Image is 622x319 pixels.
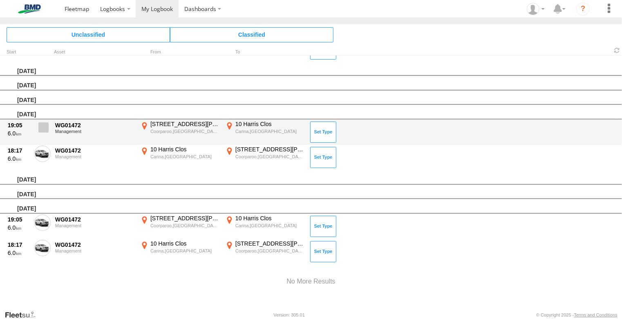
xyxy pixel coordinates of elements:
[310,241,336,262] button: Click to Set
[150,120,219,128] div: [STREET_ADDRESS][PERSON_NAME]
[274,312,305,317] div: Version: 305.01
[8,4,51,13] img: bmd-logo.svg
[310,216,336,237] button: Click to Set
[612,47,622,54] span: Refresh
[55,248,134,253] div: Management
[150,223,219,228] div: Coorparoo,[GEOGRAPHIC_DATA]
[536,312,618,317] div: © Copyright 2025 -
[170,27,333,42] span: Click to view Classified Trips
[139,50,221,54] div: From
[8,130,30,137] div: 6.0
[55,216,134,223] div: WG01472
[150,215,219,222] div: [STREET_ADDRESS][PERSON_NAME]
[55,154,134,159] div: Management
[55,241,134,248] div: WG01472
[235,248,304,254] div: Coorparoo,[GEOGRAPHIC_DATA]
[224,50,306,54] div: To
[310,122,336,143] button: Click to Set
[524,3,548,15] div: Andrew Brown
[577,2,590,16] i: ?
[235,120,304,128] div: 10 Harris Clos
[235,146,304,153] div: [STREET_ADDRESS][PERSON_NAME]
[54,50,136,54] div: Asset
[55,223,134,228] div: Management
[7,50,31,54] div: Click to Sort
[8,147,30,154] div: 18:17
[8,155,30,162] div: 6.0
[7,27,170,42] span: Click to view Unclassified Trips
[55,122,134,129] div: WG01472
[150,248,219,254] div: Carina,[GEOGRAPHIC_DATA]
[235,215,304,222] div: 10 Harris Clos
[139,240,221,264] label: Click to View Event Location
[55,147,134,154] div: WG01472
[235,128,304,134] div: Carina,[GEOGRAPHIC_DATA]
[8,249,30,257] div: 6.0
[150,146,219,153] div: 10 Harris Clos
[224,240,306,264] label: Click to View Event Location
[139,215,221,238] label: Click to View Event Location
[55,129,134,134] div: Management
[224,215,306,238] label: Click to View Event Location
[574,312,618,317] a: Terms and Conditions
[8,224,30,231] div: 6.0
[8,122,30,129] div: 19:05
[150,128,219,134] div: Coorparoo,[GEOGRAPHIC_DATA]
[235,154,304,159] div: Coorparoo,[GEOGRAPHIC_DATA]
[8,216,30,223] div: 19:05
[235,240,304,247] div: [STREET_ADDRESS][PERSON_NAME]
[150,240,219,247] div: 10 Harris Clos
[139,120,221,144] label: Click to View Event Location
[4,311,42,319] a: Visit our Website
[224,146,306,169] label: Click to View Event Location
[235,223,304,228] div: Carina,[GEOGRAPHIC_DATA]
[150,154,219,159] div: Carina,[GEOGRAPHIC_DATA]
[8,241,30,248] div: 18:17
[310,147,336,168] button: Click to Set
[224,120,306,144] label: Click to View Event Location
[139,146,221,169] label: Click to View Event Location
